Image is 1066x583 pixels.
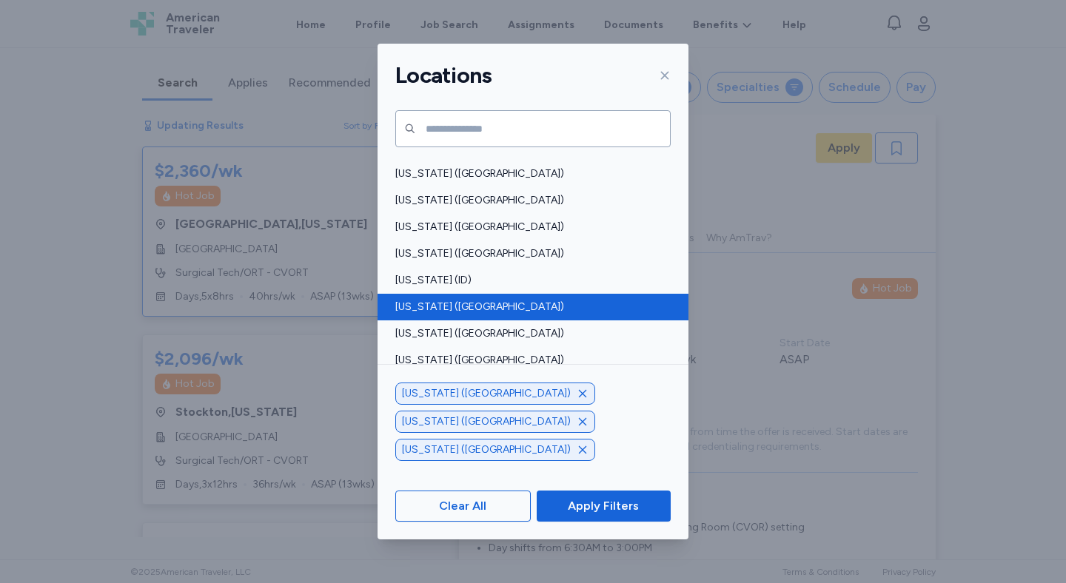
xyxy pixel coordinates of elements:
button: Clear All [395,491,531,522]
span: [US_STATE] ([GEOGRAPHIC_DATA]) [402,442,571,457]
span: [US_STATE] ([GEOGRAPHIC_DATA]) [395,220,662,235]
span: Apply Filters [568,497,639,515]
h1: Locations [395,61,492,90]
span: [US_STATE] ([GEOGRAPHIC_DATA]) [395,300,662,314]
span: [US_STATE] (ID) [395,273,662,288]
span: [US_STATE] ([GEOGRAPHIC_DATA]) [395,326,662,341]
span: [US_STATE] ([GEOGRAPHIC_DATA]) [402,386,571,401]
span: Clear All [439,497,486,515]
span: [US_STATE] ([GEOGRAPHIC_DATA]) [395,353,662,368]
span: [US_STATE] ([GEOGRAPHIC_DATA]) [395,193,662,208]
span: [US_STATE] ([GEOGRAPHIC_DATA]) [395,166,662,181]
span: [US_STATE] ([GEOGRAPHIC_DATA]) [395,246,662,261]
button: Apply Filters [537,491,671,522]
span: [US_STATE] ([GEOGRAPHIC_DATA]) [402,414,571,429]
